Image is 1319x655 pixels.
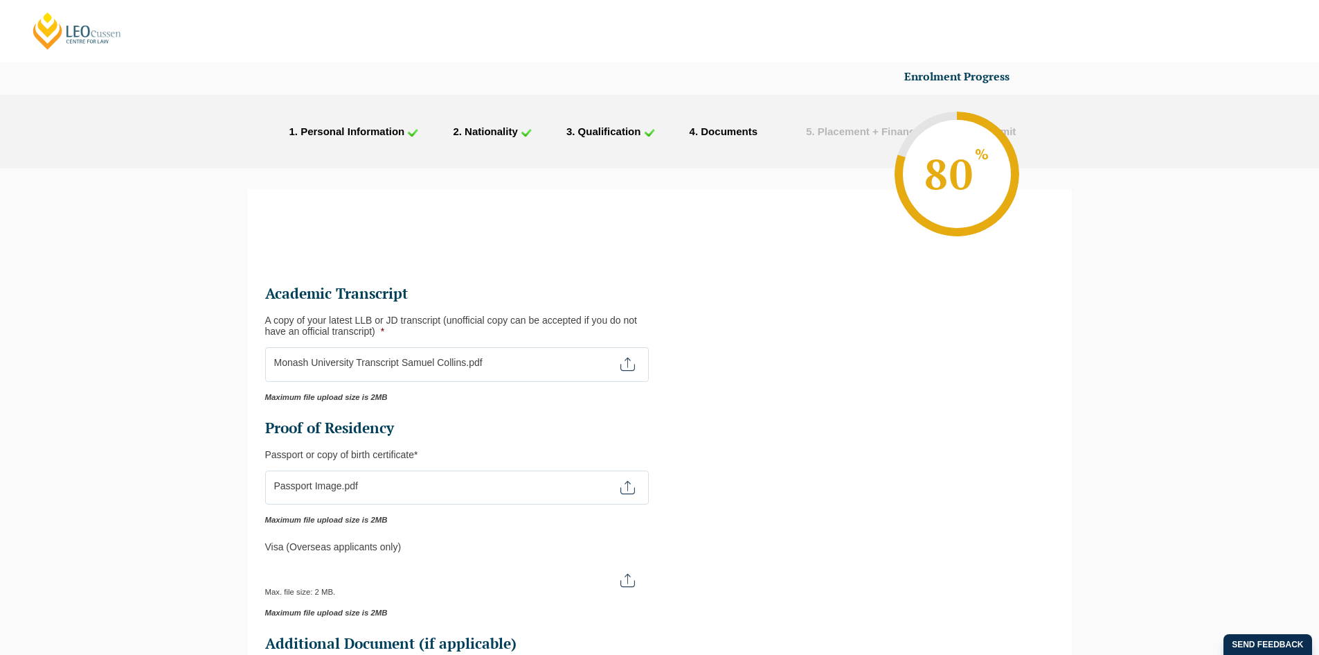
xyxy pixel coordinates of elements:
[265,634,649,654] h2: Additional Document (if applicable)
[521,128,532,137] img: check_icon
[289,125,295,137] span: 1
[572,125,640,137] span: . Qualification
[265,609,638,618] span: Maximum file upload size is 2MB
[644,128,655,137] img: check_icon
[265,516,638,525] span: Maximum file upload size is 2MB
[566,125,572,137] span: 3
[453,125,458,137] span: 2
[265,315,649,337] label: A copy of your latest LLB or JD transcript (unofficial copy can be accepted if you do not have an...
[265,393,638,402] span: Maximum file upload size is 2MB
[459,125,518,137] span: . Nationality
[1226,562,1284,620] iframe: LiveChat chat widget
[265,361,347,381] span: Max. file size: 2 MB.
[265,484,347,504] span: Max. file size: 2 MB.
[265,284,649,304] h2: Academic Transcript
[295,125,404,137] span: . Personal Information
[922,146,992,202] span: 80
[265,419,649,438] h2: Proof of Residency
[265,541,649,552] div: Visa (Overseas applicants only)
[407,128,418,137] img: check_icon
[265,449,649,460] div: Passport or copy of birth certificate*
[265,577,347,596] span: Max. file size: 2 MB.
[31,11,123,51] a: [PERSON_NAME] Centre for Law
